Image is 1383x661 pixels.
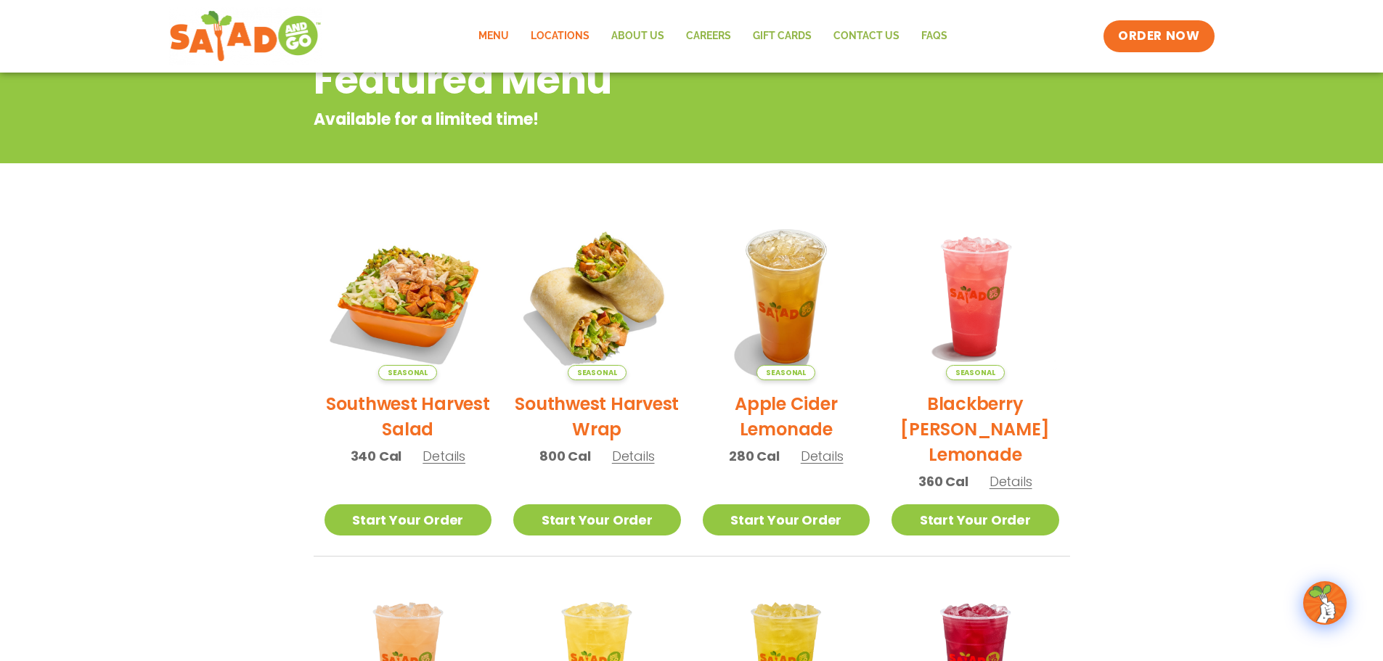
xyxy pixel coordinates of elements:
[1103,20,1214,52] a: ORDER NOW
[703,504,870,535] a: Start Your Order
[325,213,492,380] img: Product photo for Southwest Harvest Salad
[703,213,870,380] img: Product photo for Apple Cider Lemonade
[325,391,492,442] h2: Southwest Harvest Salad
[612,447,655,465] span: Details
[513,213,681,380] img: Product photo for Southwest Harvest Wrap
[1305,583,1345,623] img: wpChatIcon
[513,504,681,535] a: Start Your Order
[520,20,600,53] a: Locations
[703,391,870,442] h2: Apple Cider Lemonade
[325,504,492,535] a: Start Your Order
[568,365,627,380] span: Seasonal
[513,391,681,442] h2: Southwest Harvest Wrap
[1118,28,1199,45] span: ORDER NOW
[423,447,465,465] span: Details
[378,365,437,380] span: Seasonal
[742,20,823,53] a: GIFT CARDS
[756,365,815,380] span: Seasonal
[918,472,968,491] span: 360 Cal
[539,446,591,466] span: 800 Cal
[946,365,1005,380] span: Seasonal
[892,213,1059,380] img: Product photo for Blackberry Bramble Lemonade
[169,7,322,65] img: new-SAG-logo-768×292
[314,51,953,110] h2: Featured Menu
[910,20,958,53] a: FAQs
[892,391,1059,467] h2: Blackberry [PERSON_NAME] Lemonade
[468,20,520,53] a: Menu
[600,20,675,53] a: About Us
[729,446,780,466] span: 280 Cal
[801,447,844,465] span: Details
[823,20,910,53] a: Contact Us
[351,446,402,466] span: 340 Cal
[314,107,953,131] p: Available for a limited time!
[675,20,742,53] a: Careers
[468,20,958,53] nav: Menu
[990,472,1032,490] span: Details
[892,504,1059,535] a: Start Your Order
